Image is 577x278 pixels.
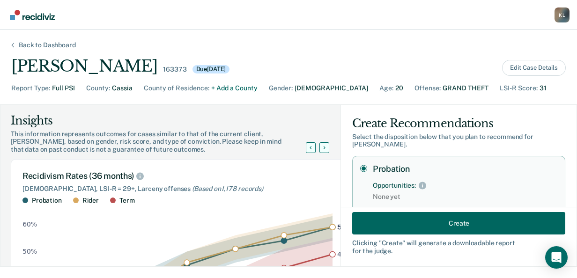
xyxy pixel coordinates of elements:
[373,182,416,190] div: Opportunities:
[555,7,570,22] button: Profile dropdown button
[22,220,37,228] text: 60%
[395,83,403,93] div: 20
[11,57,157,76] div: [PERSON_NAME]
[82,197,99,205] div: Rider
[540,83,547,93] div: 31
[502,60,566,76] button: Edit Case Details
[22,248,37,255] text: 50%
[414,83,441,93] div: Offense :
[52,83,75,93] div: Full PSI
[337,223,352,258] g: text
[86,83,110,93] div: County :
[192,65,230,73] div: Due [DATE]
[352,212,565,234] button: Create
[555,7,570,22] div: K L
[443,83,488,93] div: GRAND THEFT
[32,197,62,205] div: Probation
[379,83,393,93] div: Age :
[352,116,565,131] div: Create Recommendations
[211,83,258,93] div: + Add a County
[269,83,293,93] div: Gender :
[7,41,87,49] div: Back to Dashboard
[545,246,568,269] div: Open Intercom Messenger
[163,66,186,73] div: 163373
[373,193,557,201] span: None yet
[337,250,352,258] text: 49%
[192,185,263,192] span: (Based on 1,178 records )
[22,185,352,193] div: [DEMOGRAPHIC_DATA], LSI-R = 29+, Larceny offenses
[352,133,565,149] div: Select the disposition below that you plan to recommend for [PERSON_NAME] .
[10,10,55,20] img: Recidiviz
[144,83,209,93] div: County of Residence :
[352,239,565,255] div: Clicking " Create " will generate a downloadable report for the judge.
[112,83,133,93] div: Cassia
[11,130,317,154] div: This information represents outcomes for cases similar to that of the current client, [PERSON_NAM...
[11,83,50,93] div: Report Type :
[22,171,352,181] div: Recidivism Rates (36 months)
[500,83,538,93] div: LSI-R Score :
[295,83,368,93] div: [DEMOGRAPHIC_DATA]
[119,197,134,205] div: Term
[11,113,317,128] div: Insights
[373,164,557,174] label: Probation
[337,223,352,231] text: 59%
